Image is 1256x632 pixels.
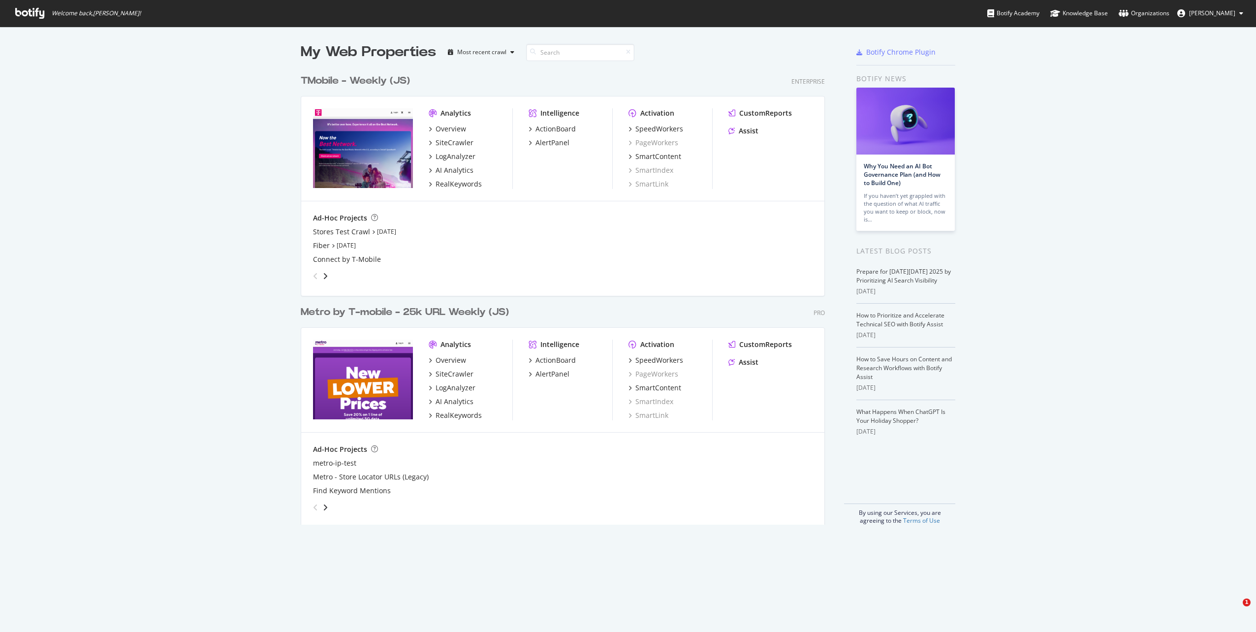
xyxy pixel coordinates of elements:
a: Connect by T-Mobile [313,254,381,264]
a: RealKeywords [429,411,482,420]
div: SiteCrawler [436,369,473,379]
div: grid [301,62,833,525]
div: Pro [814,309,825,317]
div: ActionBoard [535,124,576,134]
div: Intelligence [540,340,579,349]
a: CustomReports [728,108,792,118]
img: metrobyt-mobile.com [313,340,413,419]
a: Find Keyword Mentions [313,486,391,496]
a: PageWorkers [628,369,678,379]
a: PageWorkers [628,138,678,148]
div: Metro by T-mobile - 25k URL Weekly (JS) [301,305,509,319]
a: AlertPanel [529,369,569,379]
a: metro-ip-test [313,458,356,468]
a: Assist [728,126,758,136]
a: Overview [429,355,466,365]
a: SmartLink [628,411,668,420]
div: Activation [640,340,674,349]
a: Assist [728,357,758,367]
div: angle-right [322,271,329,281]
div: angle-left [309,268,322,284]
a: What Happens When ChatGPT Is Your Holiday Shopper? [856,408,945,425]
a: SiteCrawler [429,138,473,148]
div: By using our Services, you are agreeing to the [844,504,955,525]
input: Search [526,44,634,61]
div: Botify Chrome Plugin [866,47,936,57]
div: Organizations [1119,8,1169,18]
div: Fiber [313,241,330,251]
div: AI Analytics [436,397,473,407]
div: Analytics [440,108,471,118]
div: CustomReports [739,108,792,118]
div: [DATE] [856,287,955,296]
a: LogAnalyzer [429,152,475,161]
div: ActionBoard [535,355,576,365]
img: Why You Need an AI Bot Governance Plan (and How to Build One) [856,88,955,155]
div: Most recent crawl [457,49,506,55]
a: SiteCrawler [429,369,473,379]
div: SmartContent [635,383,681,393]
div: SmartContent [635,152,681,161]
div: angle-right [322,503,329,512]
a: AlertPanel [529,138,569,148]
a: ActionBoard [529,124,576,134]
a: Metro by T-mobile - 25k URL Weekly (JS) [301,305,513,319]
a: SmartIndex [628,397,673,407]
a: Stores Test Crawl [313,227,370,237]
a: RealKeywords [429,179,482,189]
div: [DATE] [856,427,955,436]
a: TMobile - Weekly (JS) [301,74,414,88]
div: Enterprise [791,77,825,86]
div: SpeedWorkers [635,355,683,365]
div: My Web Properties [301,42,436,62]
a: [DATE] [377,227,396,236]
div: TMobile - Weekly (JS) [301,74,410,88]
div: [DATE] [856,383,955,392]
a: Overview [429,124,466,134]
a: How to Save Hours on Content and Research Workflows with Botify Assist [856,355,952,381]
iframe: Intercom live chat [1223,599,1246,622]
div: Overview [436,355,466,365]
div: angle-left [309,500,322,515]
div: Botify Academy [987,8,1039,18]
span: Welcome back, [PERSON_NAME] ! [52,9,141,17]
a: SmartIndex [628,165,673,175]
a: [DATE] [337,241,356,250]
div: RealKeywords [436,411,482,420]
div: Botify news [856,73,955,84]
div: SpeedWorkers [635,124,683,134]
div: Ad-Hoc Projects [313,213,367,223]
button: [PERSON_NAME] [1169,5,1251,21]
div: Intelligence [540,108,579,118]
a: How to Prioritize and Accelerate Technical SEO with Botify Assist [856,311,944,328]
div: LogAnalyzer [436,383,475,393]
a: CustomReports [728,340,792,349]
div: Knowledge Base [1050,8,1108,18]
div: Latest Blog Posts [856,246,955,256]
a: Metro - Store Locator URLs (Legacy) [313,472,429,482]
span: Gustavo Bittencourt [1189,9,1235,17]
div: AlertPanel [535,369,569,379]
a: SmartLink [628,179,668,189]
a: SmartContent [628,383,681,393]
div: Assist [739,357,758,367]
a: SmartContent [628,152,681,161]
a: LogAnalyzer [429,383,475,393]
div: LogAnalyzer [436,152,475,161]
a: AI Analytics [429,165,473,175]
div: SiteCrawler [436,138,473,148]
div: RealKeywords [436,179,482,189]
a: Botify Chrome Plugin [856,47,936,57]
div: Analytics [440,340,471,349]
div: Assist [739,126,758,136]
